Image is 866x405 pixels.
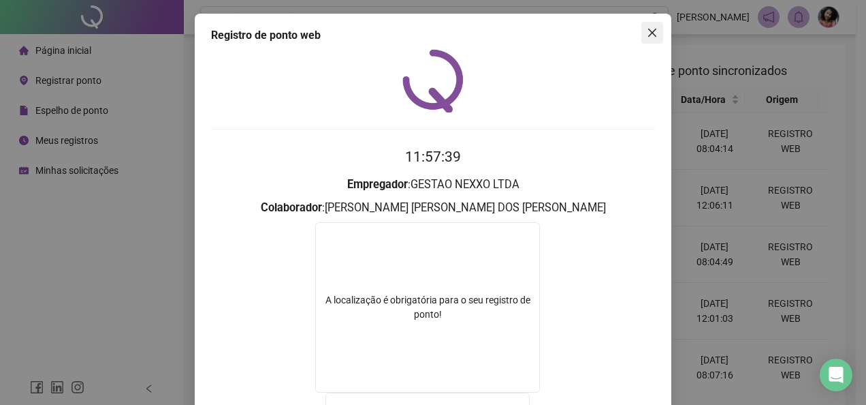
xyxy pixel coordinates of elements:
img: QRPoint [402,49,464,112]
div: Open Intercom Messenger [820,359,852,391]
div: A localização é obrigatória para o seu registro de ponto! [316,293,539,322]
span: close [647,27,658,38]
strong: Colaborador [261,201,322,214]
div: Registro de ponto web [211,27,655,44]
h3: : [PERSON_NAME] [PERSON_NAME] DOS [PERSON_NAME] [211,199,655,217]
time: 11:57:39 [405,149,461,165]
h3: : GESTAO NEXXO LTDA [211,176,655,194]
button: Close [641,22,663,44]
strong: Empregador [347,178,408,191]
